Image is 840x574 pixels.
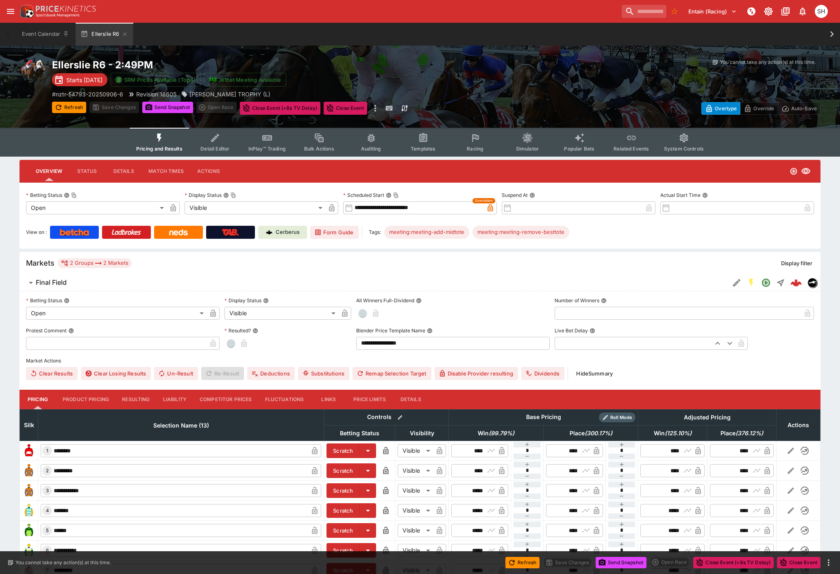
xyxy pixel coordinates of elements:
[815,5,828,18] div: Scott Hunt
[310,390,347,409] button: Links
[744,4,759,19] button: NOT Connected to PK
[326,463,360,478] button: Scratch
[607,414,635,421] span: Roll Mode
[702,192,708,198] button: Actual Start Time
[276,228,300,236] p: Cerberus
[201,367,244,380] span: Re-Result
[353,367,431,380] button: Remap Selection Target
[356,327,425,334] p: Blender Price Template Name
[22,524,35,537] img: runner 5
[26,258,54,268] h5: Markets
[523,412,564,422] div: Base Pricing
[370,102,380,115] button: more
[472,226,569,239] div: Betting Target: cerberus
[555,327,588,334] p: Live Bet Delay
[411,146,435,152] span: Templates
[489,428,514,438] em: ( 99.79 %)
[304,146,334,152] span: Bulk Actions
[650,557,690,568] div: split button
[326,483,360,498] button: Scratch
[807,278,817,288] div: nztr
[392,390,429,409] button: Details
[398,544,433,557] div: Visible
[660,192,701,199] p: Actual Start Time
[759,275,773,290] button: Open
[601,298,607,303] button: Number of Winners
[111,73,201,87] button: SRM Prices Available (Top4)
[142,102,193,113] button: Send Snapshot
[585,428,612,438] em: ( 300.17 %)
[599,412,635,422] div: Show/hide Price Roll mode configuration.
[20,390,56,409] button: Pricing
[52,102,86,113] button: Refresh
[516,146,539,152] span: Simulator
[36,278,67,287] h6: Final Field
[596,557,646,568] button: Send Snapshot
[52,90,123,98] p: Copy To Clipboard
[395,412,405,423] button: Bulk edit
[44,528,50,533] span: 5
[20,409,38,441] th: Silk
[56,390,115,409] button: Product Pricing
[200,146,229,152] span: Detail Editor
[248,146,286,152] span: InPlay™ Trading
[561,428,621,438] span: Place(300.17%)
[416,298,422,303] button: All Winners Full-Dividend
[384,226,469,239] div: Betting Target: cerberus
[331,428,388,438] span: Betting Status
[181,90,270,98] div: SIR COLIN MEADS TROPHY (L)
[26,201,167,214] div: Open
[791,104,817,113] p: Auto-Save
[310,226,359,239] a: Form Guide
[778,102,820,115] button: Auto-Save
[778,4,793,19] button: Documentation
[720,59,816,66] p: You cannot take any action(s) at this time.
[326,503,360,518] button: Scratch
[71,192,77,198] button: Copy To Clipboard
[326,523,360,538] button: Scratch
[715,104,737,113] p: Overtype
[130,128,710,157] div: Event type filters
[17,23,74,46] button: Event Calendar
[773,275,788,290] button: Straight
[22,504,35,517] img: runner 4
[44,488,50,493] span: 3
[701,102,820,115] div: Start From
[76,23,133,46] button: Ellerslie R6
[26,367,78,380] button: Clear Results
[324,409,449,425] th: Controls
[398,504,433,517] div: Visible
[142,162,190,181] button: Match Times
[258,226,307,239] a: Cerberus
[564,146,594,152] span: Popular Bets
[196,102,237,113] div: split button
[571,367,618,380] button: HideSummary
[15,559,111,566] p: You cannot take any action(s) at this time.
[776,409,820,441] th: Actions
[736,428,763,438] em: ( 376.12 %)
[240,102,320,115] button: Close Event (+8s TV Delay)
[209,76,217,84] img: jetbet-logo.svg
[801,166,811,176] svg: Visible
[231,192,236,198] button: Copy To Clipboard
[22,444,35,457] img: runner 1
[44,468,50,474] span: 2
[393,192,399,198] button: Copy To Clipboard
[144,421,218,430] span: Selection Name (13)
[384,228,469,236] span: meeting:meeting-add-midtote
[529,192,535,198] button: Suspend At
[45,448,50,454] span: 1
[776,257,817,270] button: Display filter
[111,229,141,236] img: Ladbrokes
[223,192,229,198] button: Display StatusCopy To Clipboard
[622,5,666,18] input: search
[189,90,270,98] p: [PERSON_NAME] TROPHY (L)
[81,367,151,380] button: Clear Losing Results
[29,162,69,181] button: Overview
[136,146,183,152] span: Pricing and Results
[343,192,384,199] p: Scheduled Start
[263,298,269,303] button: Display Status
[472,228,569,236] span: meeting:meeting-remove-besttote
[190,162,227,181] button: Actions
[712,428,772,438] span: Place(376.12%)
